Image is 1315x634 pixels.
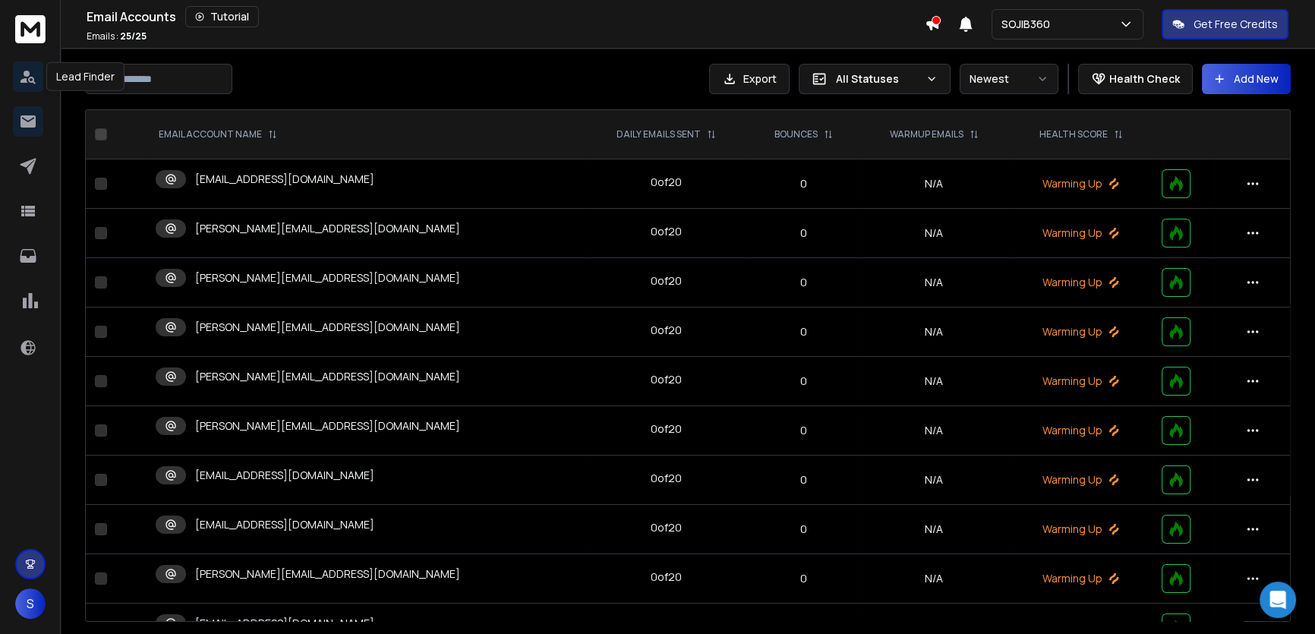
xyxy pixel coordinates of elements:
[195,566,460,582] p: [PERSON_NAME][EMAIL_ADDRESS][DOMAIN_NAME]
[758,423,850,438] p: 0
[195,270,460,285] p: [PERSON_NAME][EMAIL_ADDRESS][DOMAIN_NAME]
[87,6,925,27] div: Email Accounts
[859,159,1009,209] td: N/A
[758,226,850,241] p: 0
[1018,423,1143,438] p: Warming Up
[1260,582,1296,618] div: Open Intercom Messenger
[195,320,460,335] p: [PERSON_NAME][EMAIL_ADDRESS][DOMAIN_NAME]
[758,571,850,586] p: 0
[651,224,682,239] div: 0 of 20
[159,128,277,140] div: EMAIL ACCOUNT NAME
[960,64,1058,94] button: Newest
[120,30,147,43] span: 25 / 25
[859,505,1009,554] td: N/A
[1194,17,1278,32] p: Get Free Credits
[651,569,682,585] div: 0 of 20
[46,62,125,91] div: Lead Finder
[774,128,818,140] p: BOUNCES
[15,588,46,619] button: S
[1018,176,1143,191] p: Warming Up
[651,175,682,190] div: 0 of 20
[195,468,374,483] p: [EMAIL_ADDRESS][DOMAIN_NAME]
[836,71,919,87] p: All Statuses
[758,324,850,339] p: 0
[195,517,374,532] p: [EMAIL_ADDRESS][DOMAIN_NAME]
[758,522,850,537] p: 0
[651,273,682,289] div: 0 of 20
[859,258,1009,308] td: N/A
[1018,571,1143,586] p: Warming Up
[859,308,1009,357] td: N/A
[1202,64,1291,94] button: Add New
[195,369,460,384] p: [PERSON_NAME][EMAIL_ADDRESS][DOMAIN_NAME]
[1039,128,1108,140] p: HEALTH SCORE
[195,616,374,631] p: [EMAIL_ADDRESS][DOMAIN_NAME]
[859,554,1009,604] td: N/A
[651,372,682,387] div: 0 of 20
[185,6,259,27] button: Tutorial
[758,472,850,487] p: 0
[651,471,682,486] div: 0 of 20
[617,128,701,140] p: DAILY EMAILS SENT
[651,421,682,437] div: 0 of 20
[1018,275,1143,290] p: Warming Up
[758,176,850,191] p: 0
[195,172,374,187] p: [EMAIL_ADDRESS][DOMAIN_NAME]
[1018,226,1143,241] p: Warming Up
[1109,71,1180,87] p: Health Check
[195,221,460,236] p: [PERSON_NAME][EMAIL_ADDRESS][DOMAIN_NAME]
[1162,9,1288,39] button: Get Free Credits
[859,209,1009,258] td: N/A
[87,30,147,43] p: Emails :
[758,374,850,389] p: 0
[1018,472,1143,487] p: Warming Up
[651,323,682,338] div: 0 of 20
[859,406,1009,456] td: N/A
[709,64,790,94] button: Export
[758,275,850,290] p: 0
[651,619,682,634] div: 0 of 20
[1018,374,1143,389] p: Warming Up
[195,418,460,434] p: [PERSON_NAME][EMAIL_ADDRESS][DOMAIN_NAME]
[859,456,1009,505] td: N/A
[1078,64,1193,94] button: Health Check
[1001,17,1056,32] p: SOJIB360
[651,520,682,535] div: 0 of 20
[1018,324,1143,339] p: Warming Up
[890,128,963,140] p: WARMUP EMAILS
[1018,522,1143,537] p: Warming Up
[859,357,1009,406] td: N/A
